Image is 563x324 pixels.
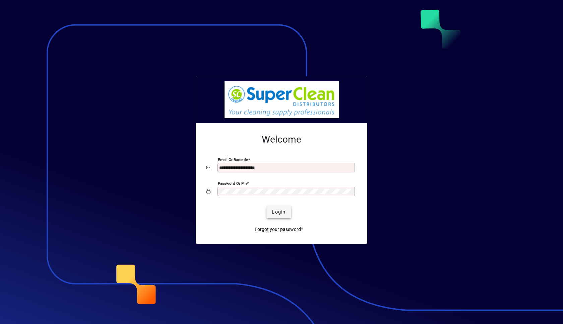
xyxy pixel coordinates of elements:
[272,209,286,216] span: Login
[218,181,247,185] mat-label: Password or Pin
[266,206,291,218] button: Login
[255,226,303,233] span: Forgot your password?
[206,134,357,145] h2: Welcome
[252,224,306,236] a: Forgot your password?
[218,157,248,162] mat-label: Email or Barcode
